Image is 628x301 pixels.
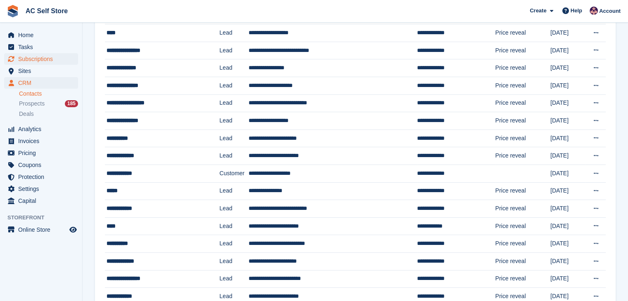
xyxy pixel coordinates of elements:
td: [DATE] [550,77,585,94]
span: Online Store [18,224,68,235]
span: Pricing [18,147,68,159]
td: Price reveal [495,217,550,235]
td: Lead [220,252,249,270]
td: [DATE] [550,270,585,288]
td: Lead [220,59,249,77]
a: menu [4,29,78,41]
td: [DATE] [550,147,585,165]
span: Account [599,7,621,15]
td: Price reveal [495,112,550,130]
td: Price reveal [495,24,550,42]
a: menu [4,159,78,171]
a: menu [4,123,78,135]
span: Home [18,29,68,41]
td: Price reveal [495,252,550,270]
a: menu [4,53,78,65]
span: Settings [18,183,68,195]
td: [DATE] [550,59,585,77]
td: [DATE] [550,217,585,235]
a: menu [4,65,78,77]
a: menu [4,77,78,89]
a: AC Self Store [22,4,71,18]
a: menu [4,147,78,159]
span: Storefront [7,214,82,222]
td: Price reveal [495,94,550,112]
td: Lead [220,217,249,235]
img: Ted Cox [590,7,598,15]
td: Price reveal [495,200,550,218]
div: 185 [65,100,78,107]
span: Prospects [19,100,45,108]
a: menu [4,224,78,235]
td: [DATE] [550,94,585,112]
td: Lead [220,77,249,94]
span: Sites [18,65,68,77]
span: Coupons [18,159,68,171]
a: Prospects 185 [19,99,78,108]
td: Lead [220,94,249,112]
a: menu [4,41,78,53]
span: Help [571,7,582,15]
td: Price reveal [495,129,550,147]
td: [DATE] [550,24,585,42]
a: menu [4,135,78,147]
td: Price reveal [495,235,550,253]
td: Price reveal [495,77,550,94]
td: [DATE] [550,200,585,218]
td: Lead [220,270,249,288]
span: Protection [18,171,68,183]
span: Deals [19,110,34,118]
td: [DATE] [550,182,585,200]
span: CRM [18,77,68,89]
td: Customer [220,165,249,182]
td: [DATE] [550,165,585,182]
td: [DATE] [550,112,585,130]
span: Subscriptions [18,53,68,65]
td: [DATE] [550,252,585,270]
td: Lead [220,147,249,165]
td: Price reveal [495,42,550,59]
span: Tasks [18,41,68,53]
a: Deals [19,110,78,118]
td: Lead [220,24,249,42]
a: Contacts [19,90,78,98]
span: Invoices [18,135,68,147]
span: Capital [18,195,68,207]
a: menu [4,171,78,183]
td: Lead [220,182,249,200]
td: [DATE] [550,129,585,147]
img: stora-icon-8386f47178a22dfd0bd8f6a31ec36ba5ce8667c1dd55bd0f319d3a0aa187defe.svg [7,5,19,17]
span: Analytics [18,123,68,135]
td: [DATE] [550,235,585,253]
a: menu [4,195,78,207]
a: Preview store [68,225,78,235]
td: Price reveal [495,147,550,165]
td: Lead [220,235,249,253]
td: Price reveal [495,270,550,288]
td: Lead [220,129,249,147]
a: menu [4,183,78,195]
td: Price reveal [495,59,550,77]
td: Lead [220,42,249,59]
td: Lead [220,112,249,130]
td: [DATE] [550,42,585,59]
td: Price reveal [495,182,550,200]
td: Lead [220,200,249,218]
span: Create [530,7,546,15]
